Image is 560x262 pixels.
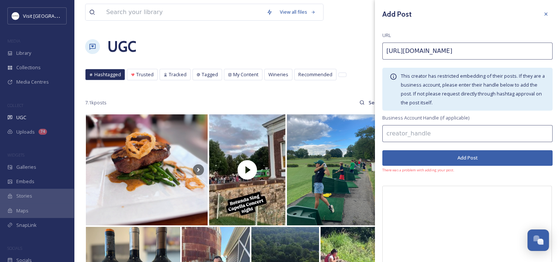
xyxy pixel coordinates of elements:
[169,71,187,78] span: Tracked
[86,114,208,225] img: 🥩🍖 Work hard. Eat hard. What I want ⬅️vs ➡️ what I also want. I came for the food. And stared at ...
[16,114,26,121] span: UGC
[16,50,31,57] span: Library
[233,71,258,78] span: My Content
[382,150,553,165] button: Add Post
[103,4,263,20] input: Search your library
[298,71,332,78] span: Recommended
[276,5,319,19] a: View all files
[527,229,549,251] button: Open Chat
[382,168,553,173] span: There was a problem with adding your post.
[7,103,23,108] span: COLLECT
[7,152,24,158] span: WIDGETS
[38,129,47,135] div: 74
[7,245,22,251] span: SOCIALS
[287,114,384,225] img: Meadowcreek fall clinics kick off soon!😆 Registration closes THIS SUNDAY, so don't wait, sign up ...
[16,64,41,71] span: Collections
[382,32,391,39] span: URL
[16,207,28,214] span: Maps
[85,99,107,106] span: 7.1k posts
[16,78,49,85] span: Media Centres
[401,73,545,106] span: This creator has restricted embedding of their posts. If they are a business account, please ente...
[16,192,32,199] span: Stories
[16,222,37,229] span: SnapLink
[94,71,121,78] span: Hashtagged
[202,71,218,78] span: Tagged
[382,114,469,121] span: Business Account Handle (if applicable)
[382,9,412,20] h3: Add Post
[268,71,288,78] span: Wineries
[209,114,286,225] img: thumbnail
[107,36,136,58] a: UGC
[136,71,154,78] span: Trusted
[12,12,19,20] img: Circle%20Logo.png
[382,125,553,142] input: creator_handle
[16,164,36,171] span: Galleries
[365,95,389,110] input: Search
[382,43,553,60] input: https://www.instagram.com/p/Cp-0BNCLzu8/
[7,38,20,44] span: MEDIA
[16,128,35,135] span: Uploads
[23,12,80,19] span: Visit [GEOGRAPHIC_DATA]
[16,178,34,185] span: Embeds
